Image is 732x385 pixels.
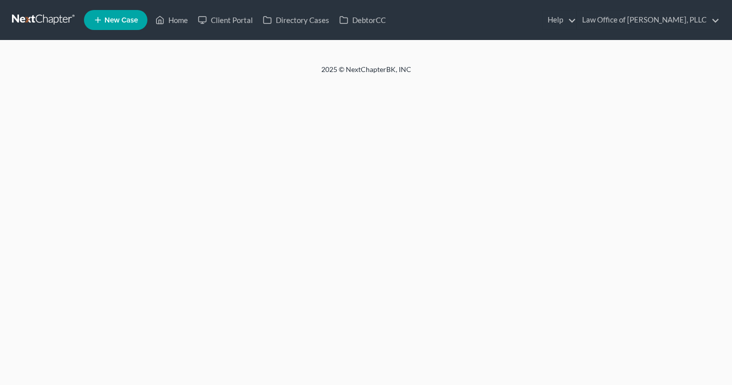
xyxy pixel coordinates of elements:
a: Help [543,11,576,29]
a: DebtorCC [334,11,391,29]
a: Directory Cases [258,11,334,29]
a: Client Portal [193,11,258,29]
a: Law Office of [PERSON_NAME], PLLC [577,11,720,29]
div: 2025 © NextChapterBK, INC [81,64,651,82]
a: Home [150,11,193,29]
new-legal-case-button: New Case [84,10,147,30]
